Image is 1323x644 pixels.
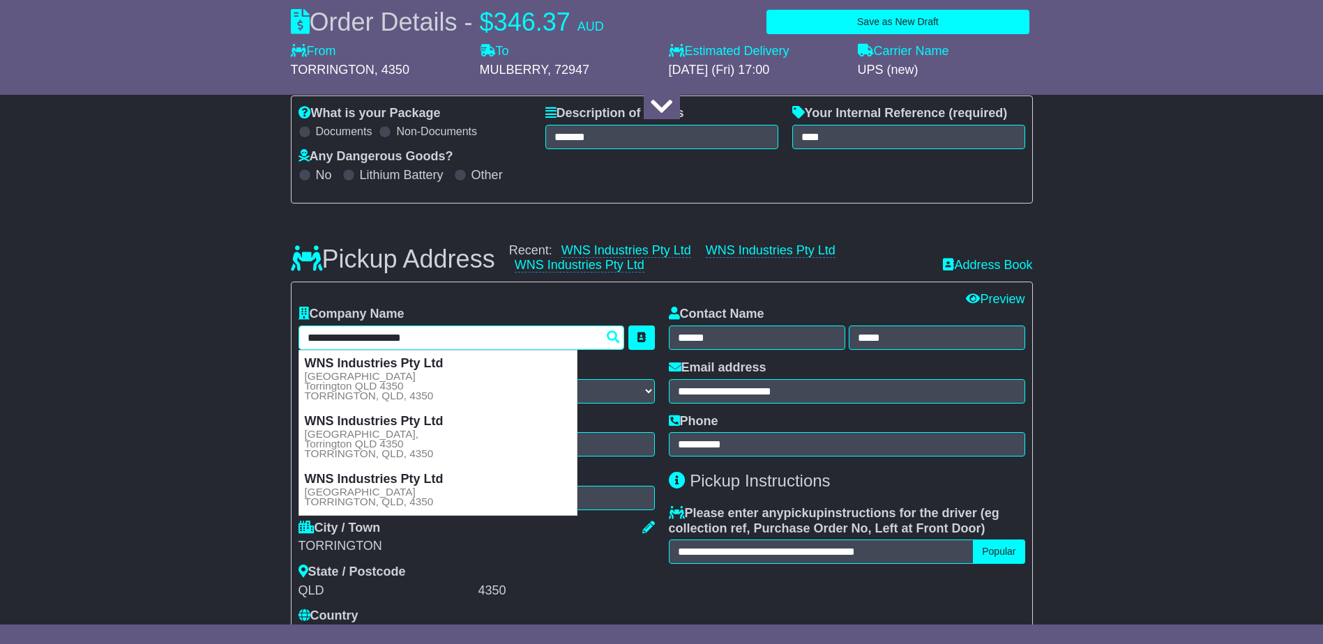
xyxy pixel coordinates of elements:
[298,106,441,121] label: What is your Package
[515,258,644,273] a: WNS Industries Pty Ltd
[480,8,494,36] span: $
[305,429,434,459] small: [GEOGRAPHIC_DATA], Torrington QLD 4350 TORRINGTON, QLD, 4350
[305,472,444,486] strong: WNS Industries Pty Ltd
[669,506,999,535] span: eg collection ref, Purchase Order No, Left at Front Door
[360,168,444,183] label: Lithium Battery
[690,471,830,490] span: Pickup Instructions
[561,243,691,258] a: WNS Industries Pty Ltd
[509,243,930,273] div: Recent:
[375,63,409,77] span: , 4350
[766,10,1029,34] button: Save as New Draft
[669,506,1025,536] label: Please enter any instructions for the driver ( )
[471,168,503,183] label: Other
[478,583,655,599] div: 4350
[298,307,405,322] label: Company Name
[480,44,509,59] label: To
[669,307,764,322] label: Contact Name
[669,414,718,429] label: Phone
[577,20,604,33] span: AUD
[305,487,434,507] small: [GEOGRAPHIC_DATA] TORRINGTON, QLD, 4350
[291,7,604,37] div: Order Details -
[973,539,1025,564] button: Popular
[305,414,444,428] strong: WNS Industries Pty Ltd
[669,44,844,59] label: Estimated Delivery
[298,149,453,164] label: Any Dangerous Goods?
[298,565,406,580] label: State / Postcode
[784,506,824,520] span: pickup
[480,63,547,77] span: MULBERRY
[966,292,1025,306] a: Preview
[669,360,766,376] label: Email address
[298,521,381,536] label: City / Town
[305,356,444,370] strong: WNS Industries Pty Ltd
[316,168,332,183] label: No
[669,63,844,78] div: [DATE] (Fri) 17:00
[396,125,477,138] label: Non-Documents
[298,539,655,554] div: TORRINGTON
[547,63,589,77] span: , 72947
[706,243,836,258] a: WNS Industries Pty Ltd
[298,608,358,624] label: Country
[494,8,570,36] span: 346.37
[291,44,336,59] label: From
[858,63,1033,78] div: UPS (new)
[298,583,475,599] div: QLD
[316,125,372,138] label: Documents
[291,63,375,77] span: TORRINGTON
[291,245,495,273] h3: Pickup Address
[943,258,1032,273] a: Address Book
[305,371,434,401] small: [GEOGRAPHIC_DATA] Torrington QLD 4350 TORRINGTON, QLD, 4350
[858,44,949,59] label: Carrier Name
